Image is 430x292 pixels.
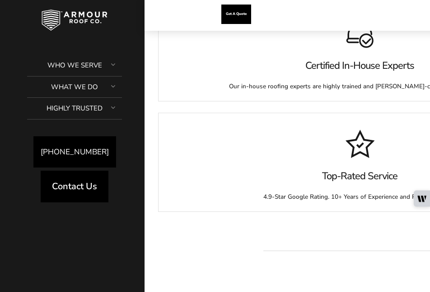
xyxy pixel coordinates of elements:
[221,5,251,24] a: Get A Quote
[41,171,108,202] a: Contact Us
[27,77,122,98] a: What We Do
[32,5,117,36] img: Industrial and Commercial Roofing Company | Armour Roof Co.
[52,182,97,191] span: Contact Us
[27,55,122,77] a: Who We Serve
[27,98,122,120] a: Highly Trusted
[33,136,116,168] a: [PHONE_NUMBER]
